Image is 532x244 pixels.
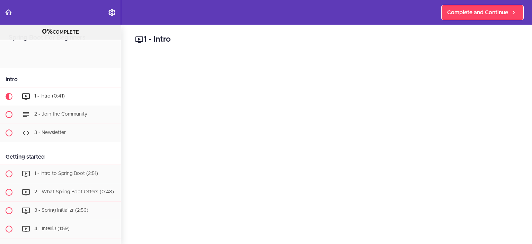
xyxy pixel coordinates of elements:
[34,112,87,117] span: 2 - Join the Community
[108,8,116,17] svg: Settings Menu
[34,226,70,231] span: 4 - IntelliJ (1:59)
[447,8,508,17] span: Complete and Continue
[34,171,98,176] span: 1 - Intro to Spring Boot (2:51)
[135,34,518,45] h2: 1 - Intro
[4,8,12,17] svg: Back to course curriculum
[42,28,53,35] span: 0%
[9,27,112,36] div: COMPLETE
[34,130,66,135] span: 3 - Newsletter
[34,190,114,194] span: 2 - What Spring Boot Offers (0:48)
[34,208,88,213] span: 3 - Spring Initializr (2:56)
[34,94,65,99] span: 1 - Intro (0:41)
[441,5,524,20] a: Complete and Continue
